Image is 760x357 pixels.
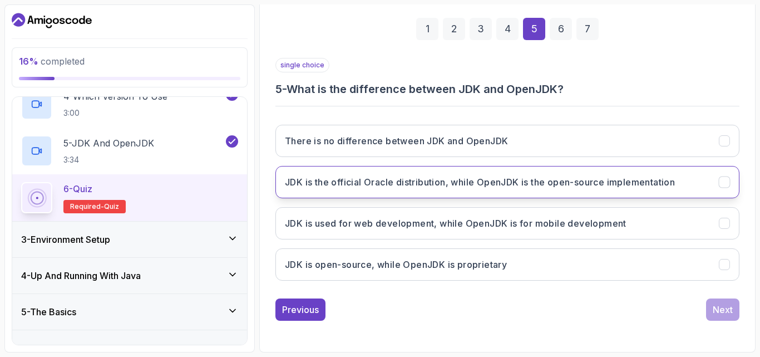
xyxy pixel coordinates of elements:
[576,18,599,40] div: 7
[523,18,545,40] div: 5
[104,202,119,211] span: quiz
[63,107,167,119] p: 3:00
[275,81,739,97] h3: 5 - What is the difference between JDK and OpenJDK?
[706,299,739,321] button: Next
[285,175,675,189] h3: JDK is the official Oracle distribution, while OpenJDK is the open-source implementation
[63,154,154,165] p: 3:34
[275,299,325,321] button: Previous
[12,222,247,257] button: 3-Environment Setup
[21,269,141,282] h3: 4 - Up And Running With Java
[275,58,329,72] p: single choice
[21,89,238,120] button: 4-Which Version To Use3:00
[496,18,519,40] div: 4
[275,166,739,198] button: JDK is the official Oracle distribution, while OpenJDK is the open-source implementation
[63,136,154,150] p: 5 - JDK And OpenJDK
[282,303,319,316] div: Previous
[21,182,238,213] button: 6-QuizRequired-quiz
[285,258,507,271] h3: JDK is open-source, while OpenJDK is proprietary
[21,305,76,319] h3: 5 - The Basics
[713,303,733,316] div: Next
[275,248,739,281] button: JDK is open-source, while OpenJDK is proprietary
[443,18,465,40] div: 2
[275,207,739,239] button: JDK is used for web development, while OpenJDK is for mobile development
[19,56,38,67] span: 16 %
[12,294,247,330] button: 5-The Basics
[275,125,739,157] button: There is no difference between JDK and OpenJDK
[63,182,92,195] p: 6 - Quiz
[19,56,85,67] span: completed
[285,217,626,230] h3: JDK is used for web development, while OpenJDK is for mobile development
[470,18,492,40] div: 3
[12,258,247,294] button: 4-Up And Running With Java
[416,18,438,40] div: 1
[12,12,92,30] a: Dashboard
[21,341,72,355] h3: 6 - Exercises
[21,135,238,167] button: 5-JDK And OpenJDK3:34
[285,134,508,148] h3: There is no difference between JDK and OpenJDK
[21,233,110,246] h3: 3 - Environment Setup
[70,202,104,211] span: Required-
[550,18,572,40] div: 6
